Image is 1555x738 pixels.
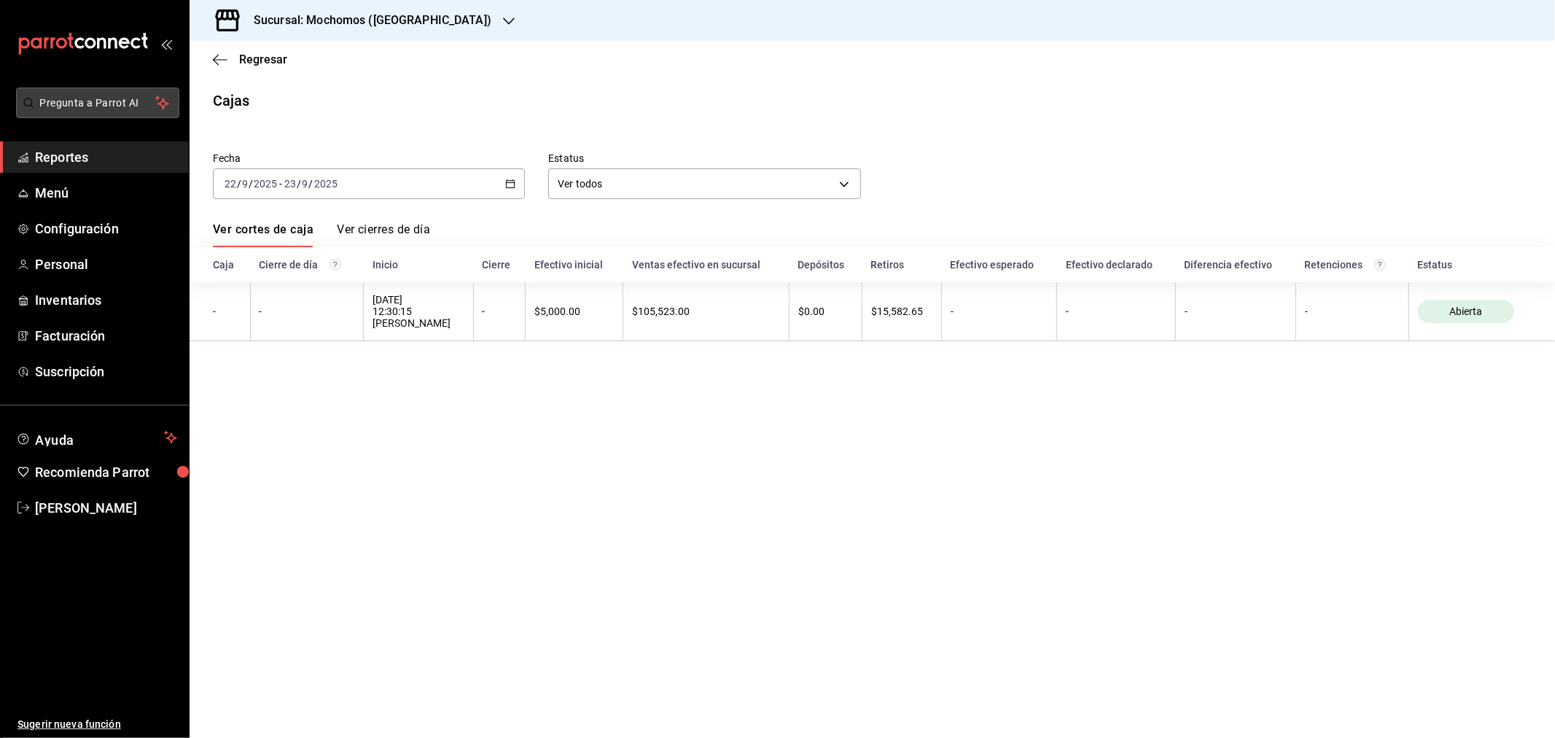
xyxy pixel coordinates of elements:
[35,462,177,482] span: Recomienda Parrot
[213,222,313,247] a: Ver cortes de caja
[1066,306,1166,317] div: -
[35,219,177,238] span: Configuración
[1443,306,1488,317] span: Abierta
[237,178,241,190] span: /
[534,306,614,317] div: $5,000.00
[313,178,338,190] input: ----
[249,178,253,190] span: /
[297,178,301,190] span: /
[1417,259,1532,271] div: Estatus
[951,259,1048,271] div: Efectivo esperado
[798,306,853,317] div: $0.00
[10,106,179,121] a: Pregunta a Parrot AI
[35,362,177,381] span: Suscripción
[213,90,250,112] div: Cajas
[253,178,278,190] input: ----
[213,53,287,66] button: Regresar
[330,259,341,271] svg: El número de cierre de día es consecutivo y consolida todos los cortes de caja previos en un únic...
[337,222,430,247] a: Ver cierres de día
[1185,306,1287,317] div: -
[213,306,241,317] div: -
[1184,259,1287,271] div: Diferencia efectivo
[1304,259,1400,271] div: Retenciones
[239,53,287,66] span: Regresar
[17,717,177,732] span: Sugerir nueva función
[35,147,177,167] span: Reportes
[373,259,464,271] div: Inicio
[871,259,933,271] div: Retiros
[35,183,177,203] span: Menú
[279,178,282,190] span: -
[1066,259,1167,271] div: Efectivo declarado
[632,259,781,271] div: Ventas efectivo en sucursal
[35,290,177,310] span: Inventarios
[309,178,313,190] span: /
[40,96,156,111] span: Pregunta a Parrot AI
[284,178,297,190] input: --
[213,222,430,247] div: navigation tabs
[632,306,780,317] div: $105,523.00
[259,259,355,271] div: Cierre de día
[548,154,860,164] label: Estatus
[483,306,517,317] div: -
[302,178,309,190] input: --
[224,178,237,190] input: --
[482,259,517,271] div: Cierre
[241,178,249,190] input: --
[35,326,177,346] span: Facturación
[534,259,615,271] div: Efectivo inicial
[548,168,860,199] div: Ver todos
[35,429,158,446] span: Ayuda
[16,88,179,118] button: Pregunta a Parrot AI
[213,259,241,271] div: Caja
[1374,259,1386,271] svg: Total de retenciones de propinas registradas
[35,498,177,518] span: [PERSON_NAME]
[242,12,491,29] h3: Sucursal: Mochomos ([GEOGRAPHIC_DATA])
[951,306,1048,317] div: -
[160,38,172,50] button: open_drawer_menu
[260,306,355,317] div: -
[1305,306,1400,317] div: -
[798,259,853,271] div: Depósitos
[871,306,932,317] div: $15,582.65
[213,154,525,164] label: Fecha
[373,294,464,329] div: [DATE] 12:30:15 [PERSON_NAME]
[35,255,177,274] span: Personal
